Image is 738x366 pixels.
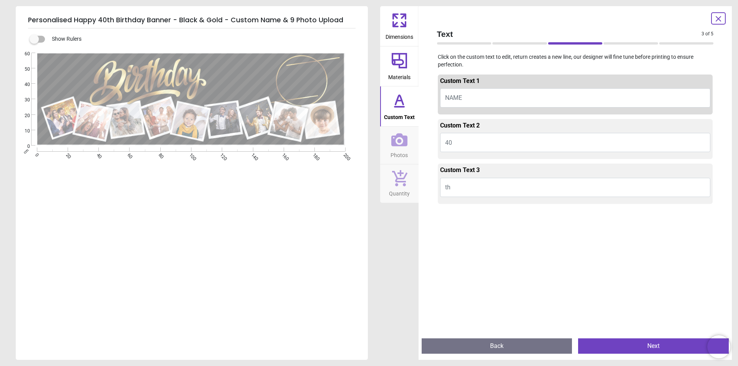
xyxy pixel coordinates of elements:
[28,12,356,28] h5: Personalised Happy 40th Birthday Banner - Black & Gold - Custom Name & 9 Photo Upload
[437,28,702,40] span: Text
[445,94,462,101] span: NAME
[15,113,30,119] span: 20
[391,148,408,159] span: Photos
[578,338,729,354] button: Next
[388,70,411,81] span: Materials
[380,46,419,86] button: Materials
[431,53,720,68] p: Click on the custom text to edit, return creates a new line, our designer will fine tune before p...
[380,6,419,46] button: Dimensions
[15,97,30,103] span: 30
[380,86,419,126] button: Custom Text
[445,139,452,146] span: 40
[440,122,480,129] span: Custom Text 2
[384,110,415,121] span: Custom Text
[380,127,419,164] button: Photos
[701,31,713,37] span: 3 of 5
[15,143,30,150] span: 0
[386,30,413,41] span: Dimensions
[15,128,30,134] span: 10
[34,35,368,44] div: Show Rulers
[380,164,419,203] button: Quantity
[440,77,480,84] span: Custom Text 1
[15,66,30,73] span: 50
[445,184,450,191] span: th
[440,88,711,108] button: NAME
[15,51,30,57] span: 60
[440,178,711,197] button: th
[440,166,480,174] span: Custom Text 3
[15,81,30,88] span: 40
[422,338,572,354] button: Back
[389,186,410,198] span: Quantity
[707,335,730,358] iframe: Brevo live chat
[440,133,711,152] button: 40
